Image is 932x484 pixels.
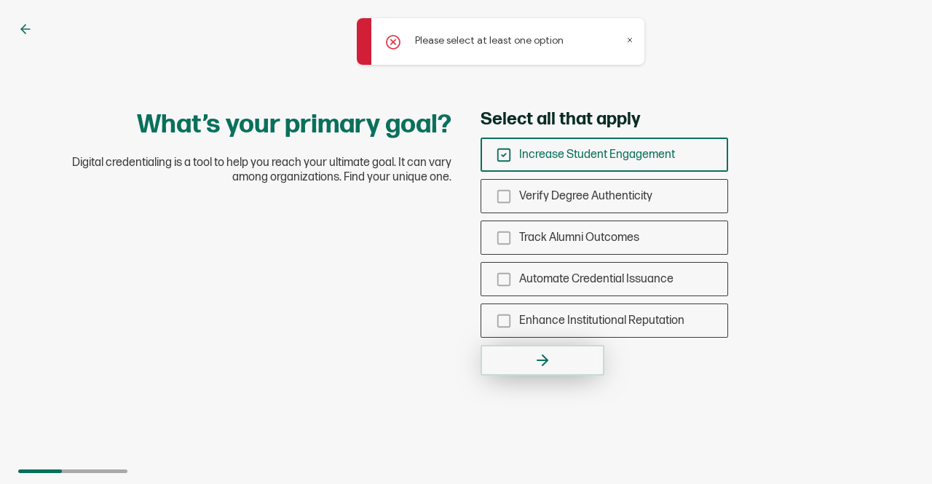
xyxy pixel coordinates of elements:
span: Automate Credential Issuance [519,272,674,286]
div: checkbox-group [481,138,728,338]
span: Track Alumni Outcomes [519,231,639,245]
span: Enhance Institutional Reputation [519,314,684,328]
p: Please select at least one option [415,33,564,48]
span: Verify Degree Authenticity [519,189,652,203]
span: Digital credentialing is a tool to help you reach your ultimate goal. It can vary among organizat... [44,156,451,185]
span: Select all that apply [481,108,640,130]
h1: What’s your primary goal? [137,108,451,141]
iframe: Chat Widget [859,414,932,484]
span: Increase Student Engagement [519,148,675,162]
